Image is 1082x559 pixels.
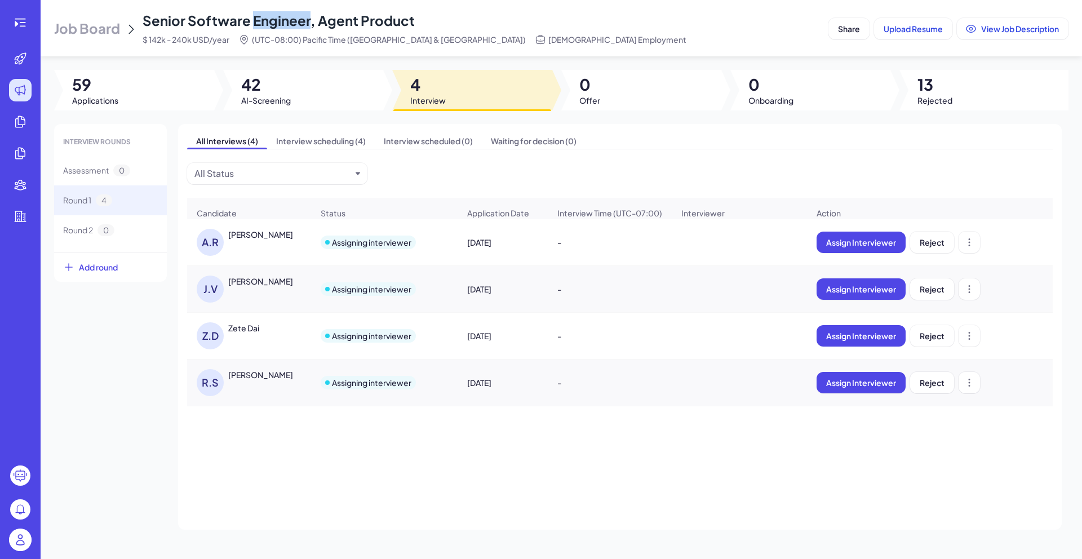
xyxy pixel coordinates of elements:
[826,378,896,388] span: Assign Interviewer
[458,227,547,258] div: [DATE]
[241,74,291,95] span: 42
[482,133,586,149] span: Waiting for decision (0)
[817,207,841,219] span: Action
[548,320,671,352] div: -
[197,276,224,303] div: J.V
[63,224,93,236] span: Round 2
[194,167,351,180] button: All Status
[228,229,293,240] div: Abrar Rahman
[548,367,671,398] div: -
[579,74,600,95] span: 0
[332,237,411,248] div: Assigning interviewer
[838,24,860,34] span: Share
[910,278,954,300] button: Reject
[748,95,793,106] span: Onboarding
[981,24,1059,34] span: View Job Description
[681,207,725,219] span: Interviewer
[97,224,114,236] span: 0
[375,133,482,149] span: Interview scheduled (0)
[228,369,293,380] div: Richie Singh
[548,227,671,258] div: -
[826,237,896,247] span: Assign Interviewer
[884,24,943,34] span: Upload Resume
[194,167,234,180] div: All Status
[817,278,906,300] button: Assign Interviewer
[54,252,167,282] button: Add round
[72,74,118,95] span: 59
[910,325,954,347] button: Reject
[467,207,529,219] span: Application Date
[917,74,952,95] span: 13
[817,325,906,347] button: Assign Interviewer
[187,133,267,149] span: All Interviews (4)
[410,95,446,106] span: Interview
[241,95,291,106] span: AI-Screening
[817,372,906,393] button: Assign Interviewer
[957,18,1068,39] button: View Job Description
[143,12,415,29] span: Senior Software Engineer, Agent Product
[920,284,944,294] span: Reject
[332,377,411,388] div: Assigning interviewer
[252,34,526,45] span: (UTC-08:00) Pacific Time ([GEOGRAPHIC_DATA] & [GEOGRAPHIC_DATA])
[332,283,411,295] div: Assigning interviewer
[917,95,952,106] span: Rejected
[748,74,793,95] span: 0
[332,330,411,341] div: Assigning interviewer
[548,273,671,305] div: -
[197,322,224,349] div: Z.D
[197,207,237,219] span: Candidate
[9,529,32,551] img: user_logo.png
[458,273,547,305] div: [DATE]
[826,284,896,294] span: Assign Interviewer
[548,34,686,45] span: [DEMOGRAPHIC_DATA] Employment
[197,229,224,256] div: A.R
[557,207,662,219] span: Interview Time (UTC-07:00)
[197,369,224,396] div: R.S
[828,18,870,39] button: Share
[72,95,118,106] span: Applications
[63,165,109,176] span: Assessment
[920,378,944,388] span: Reject
[579,95,600,106] span: Offer
[458,320,547,352] div: [DATE]
[920,331,944,341] span: Reject
[910,372,954,393] button: Reject
[458,367,547,398] div: [DATE]
[96,194,112,206] span: 4
[826,331,896,341] span: Assign Interviewer
[910,232,954,253] button: Reject
[321,207,345,219] span: Status
[79,261,118,273] span: Add round
[54,128,167,156] div: INTERVIEW ROUNDS
[874,18,952,39] button: Upload Resume
[817,232,906,253] button: Assign Interviewer
[228,276,293,287] div: Jonathan Vieyra
[228,322,259,334] div: Zete Dai
[143,34,229,45] span: $ 142k - 240k USD/year
[63,194,91,206] span: Round 1
[54,19,120,37] span: Job Board
[113,165,130,176] span: 0
[920,237,944,247] span: Reject
[267,133,375,149] span: Interview scheduling (4)
[410,74,446,95] span: 4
